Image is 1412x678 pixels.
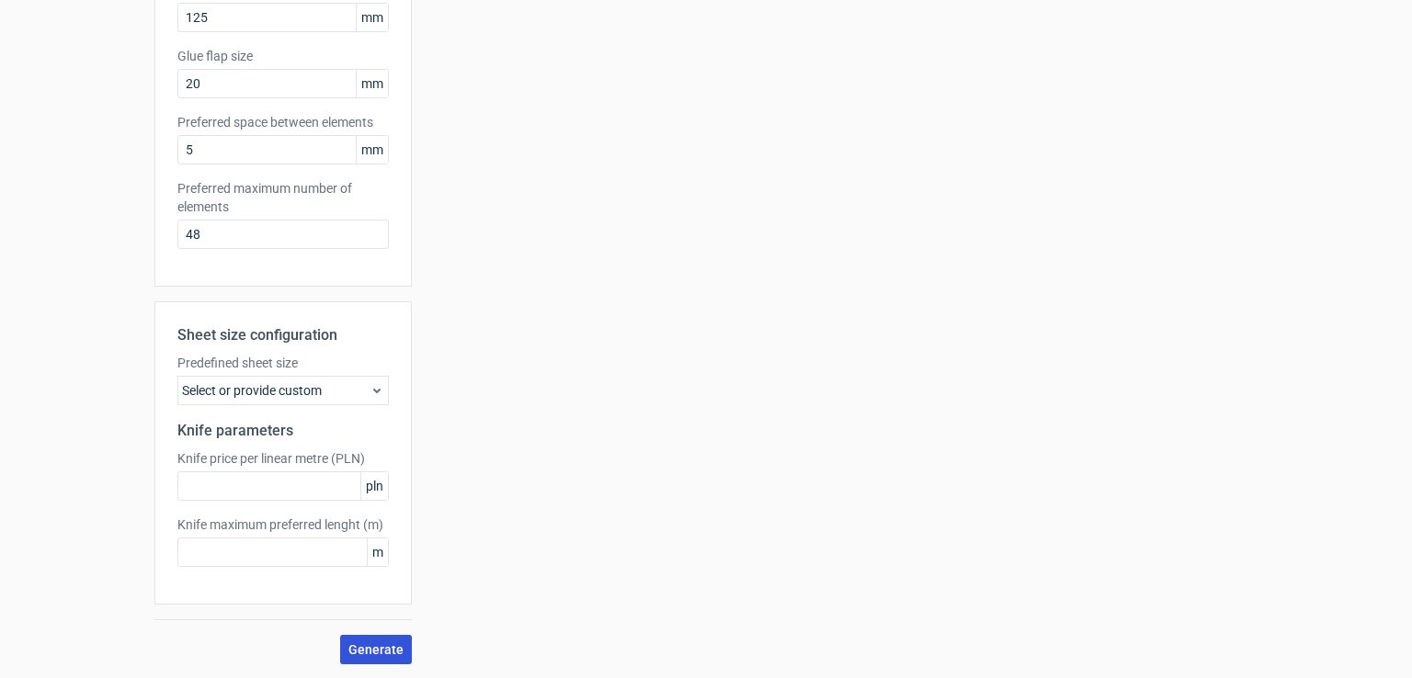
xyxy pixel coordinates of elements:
span: Generate [348,643,404,656]
label: Preferred space between elements [177,113,389,131]
label: Knife maximum preferred lenght (m) [177,515,389,534]
span: mm [356,136,388,164]
span: mm [356,70,388,97]
h2: Sheet size configuration [177,324,389,346]
h2: Knife parameters [177,420,389,442]
span: pln [360,472,388,500]
label: Glue flap size [177,47,389,65]
label: Preferred maximum number of elements [177,179,389,216]
label: Knife price per linear metre (PLN) [177,449,389,468]
span: m [367,538,388,566]
label: Predefined sheet size [177,354,389,372]
span: mm [356,4,388,31]
button: Generate [340,635,412,664]
div: Select or provide custom [177,376,389,405]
